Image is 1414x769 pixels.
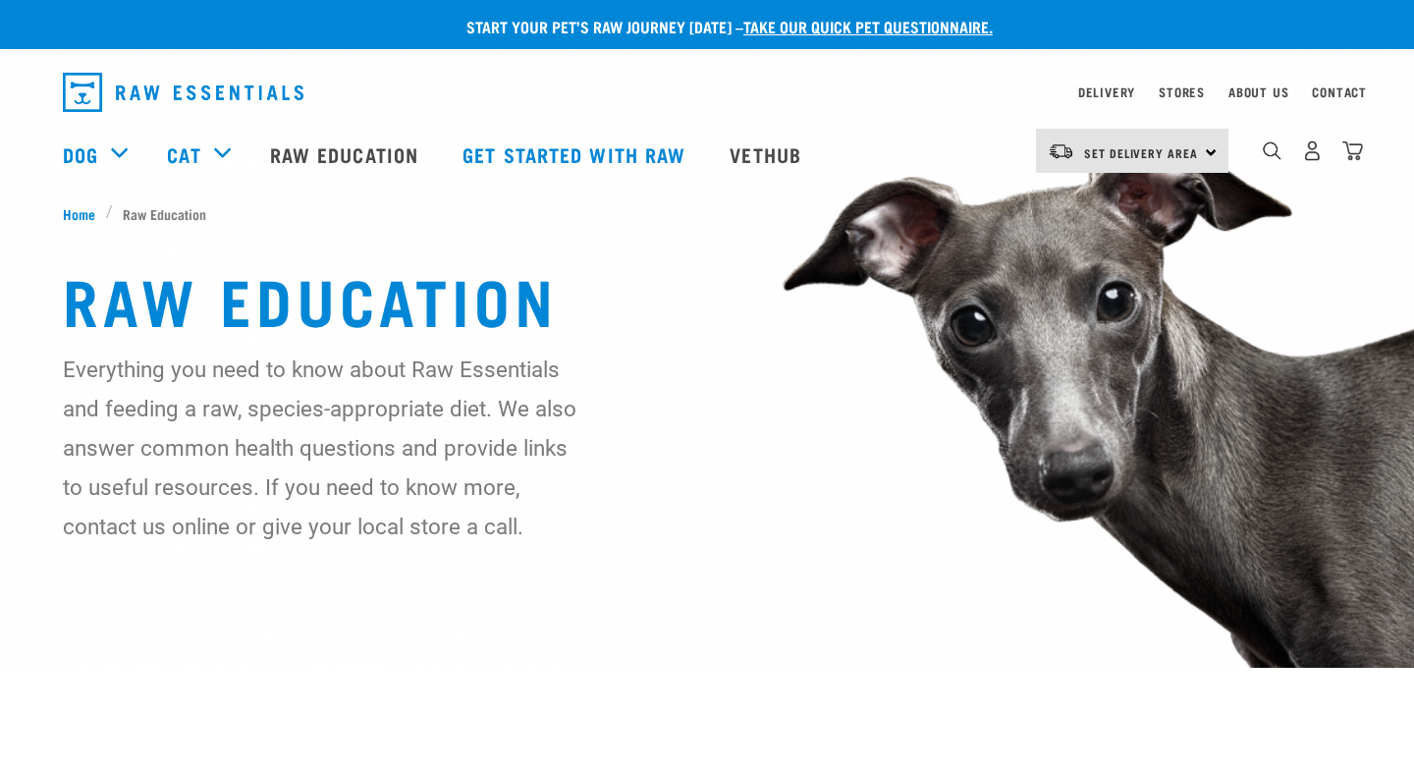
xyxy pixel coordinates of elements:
[47,65,1367,120] nav: dropdown navigation
[63,203,106,224] a: Home
[743,22,993,30] a: take our quick pet questionnaire.
[443,115,710,193] a: Get started with Raw
[63,73,303,112] img: Raw Essentials Logo
[63,203,95,224] span: Home
[1159,88,1205,95] a: Stores
[1342,140,1363,161] img: home-icon@2x.png
[1263,141,1281,160] img: home-icon-1@2x.png
[63,203,1351,224] nav: breadcrumbs
[250,115,443,193] a: Raw Education
[1312,88,1367,95] a: Contact
[1302,140,1323,161] img: user.png
[1078,88,1135,95] a: Delivery
[167,139,200,169] a: Cat
[63,139,98,169] a: Dog
[1048,142,1074,160] img: van-moving.png
[63,263,1351,334] h1: Raw Education
[710,115,826,193] a: Vethub
[1228,88,1288,95] a: About Us
[63,350,578,546] p: Everything you need to know about Raw Essentials and feeding a raw, species-appropriate diet. We ...
[1084,149,1198,156] span: Set Delivery Area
